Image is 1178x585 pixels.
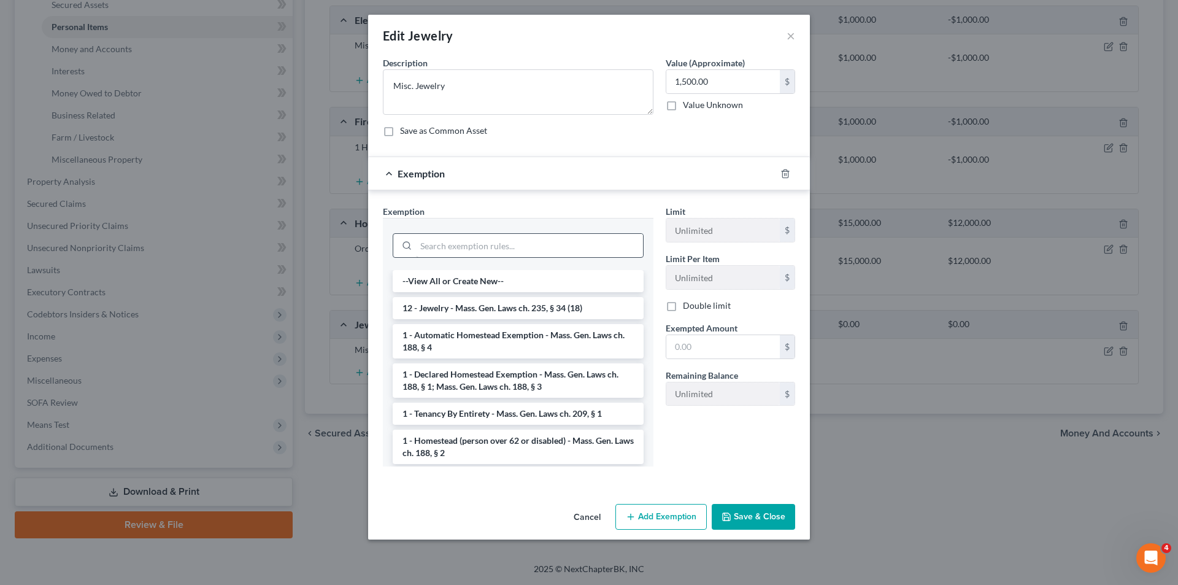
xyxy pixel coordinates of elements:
[780,266,795,289] div: $
[393,270,644,292] li: --View All or Create New--
[383,27,453,44] div: Edit Jewelry
[666,369,738,382] label: Remaining Balance
[393,430,644,464] li: 1 - Homestead (person over 62 or disabled) - Mass. Gen. Laws ch. 188, § 2
[780,70,795,93] div: $
[383,206,425,217] span: Exemption
[666,252,720,265] label: Limit Per Item
[393,363,644,398] li: 1 - Declared Homestead Exemption - Mass. Gen. Laws ch. 188, § 1; Mass. Gen. Laws ch. 188, § 3
[666,70,780,93] input: 0.00
[564,505,610,530] button: Cancel
[393,297,644,319] li: 12 - Jewelry - Mass. Gen. Laws ch. 235, § 34 (18)
[666,206,685,217] span: Limit
[666,266,780,289] input: --
[712,504,795,530] button: Save & Close
[393,403,644,425] li: 1 - Tenancy By Entirety - Mass. Gen. Laws ch. 209, § 1
[400,125,487,137] label: Save as Common Asset
[787,28,795,43] button: ×
[780,382,795,406] div: $
[666,56,745,69] label: Value (Approximate)
[666,219,780,242] input: --
[780,335,795,358] div: $
[666,323,737,333] span: Exempted Amount
[780,219,795,242] div: $
[1136,543,1166,573] iframe: Intercom live chat
[416,234,643,257] input: Search exemption rules...
[683,300,731,312] label: Double limit
[393,324,644,358] li: 1 - Automatic Homestead Exemption - Mass. Gen. Laws ch. 188, § 4
[683,99,743,111] label: Value Unknown
[666,335,780,358] input: 0.00
[398,168,445,179] span: Exemption
[666,382,780,406] input: --
[1161,543,1171,553] span: 4
[383,58,428,68] span: Description
[615,504,707,530] button: Add Exemption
